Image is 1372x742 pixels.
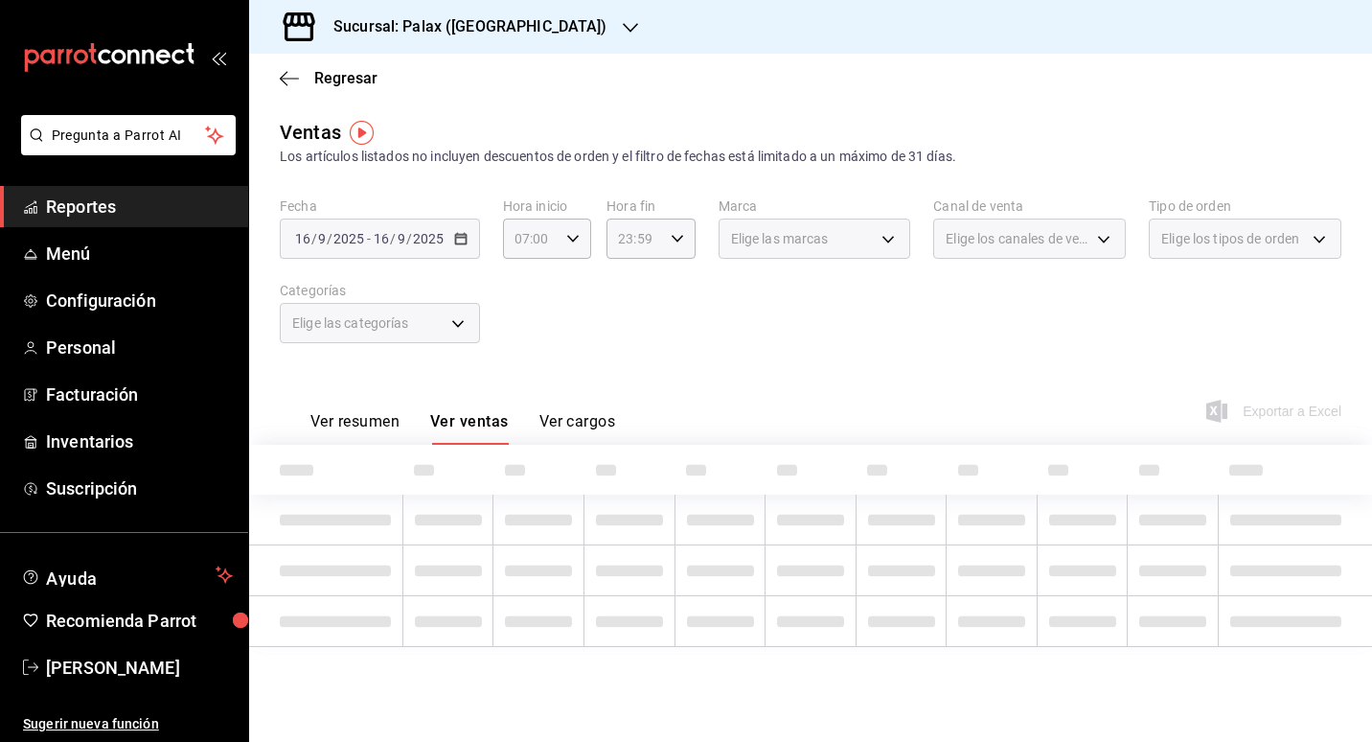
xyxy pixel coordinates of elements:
input: -- [317,231,327,246]
button: Regresar [280,69,377,87]
span: / [406,231,412,246]
font: Recomienda Parrot [46,611,196,631]
button: Ver cargos [539,412,616,445]
h3: Sucursal: Palax ([GEOGRAPHIC_DATA]) [318,15,607,38]
img: Marcador de información sobre herramientas [350,121,374,145]
input: ---- [332,231,365,246]
span: - [367,231,371,246]
button: open_drawer_menu [211,50,226,65]
label: Hora fin [606,199,695,213]
font: Facturación [46,384,138,405]
a: Pregunta a Parrot AI [13,139,236,159]
span: / [327,231,332,246]
span: Ayuda [46,564,208,587]
font: Menú [46,243,91,264]
div: Ventas [280,118,341,147]
label: Marca [719,199,911,213]
input: ---- [412,231,445,246]
font: Inventarios [46,431,133,452]
span: Elige los canales de venta [946,229,1090,248]
font: Reportes [46,197,116,217]
label: Fecha [280,199,480,213]
span: / [390,231,396,246]
font: Configuración [46,290,156,311]
font: Suscripción [46,478,137,499]
label: Hora inicio [503,199,591,213]
font: [PERSON_NAME] [46,658,180,678]
font: Personal [46,337,116,358]
span: Regresar [314,69,377,87]
label: Canal de venta [933,199,1126,213]
span: Elige las marcas [731,229,829,248]
input: -- [294,231,311,246]
button: Pregunta a Parrot AI [21,115,236,155]
div: Los artículos listados no incluyen descuentos de orden y el filtro de fechas está limitado a un m... [280,147,1341,167]
button: Ver ventas [430,412,509,445]
input: -- [373,231,390,246]
label: Tipo de orden [1149,199,1341,213]
span: Elige los tipos de orden [1161,229,1299,248]
input: -- [397,231,406,246]
font: Sugerir nueva función [23,716,159,731]
span: / [311,231,317,246]
div: Pestañas de navegación [310,412,615,445]
label: Categorías [280,284,480,297]
span: Elige las categorías [292,313,409,333]
span: Pregunta a Parrot AI [52,126,206,146]
font: Ver resumen [310,412,400,431]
